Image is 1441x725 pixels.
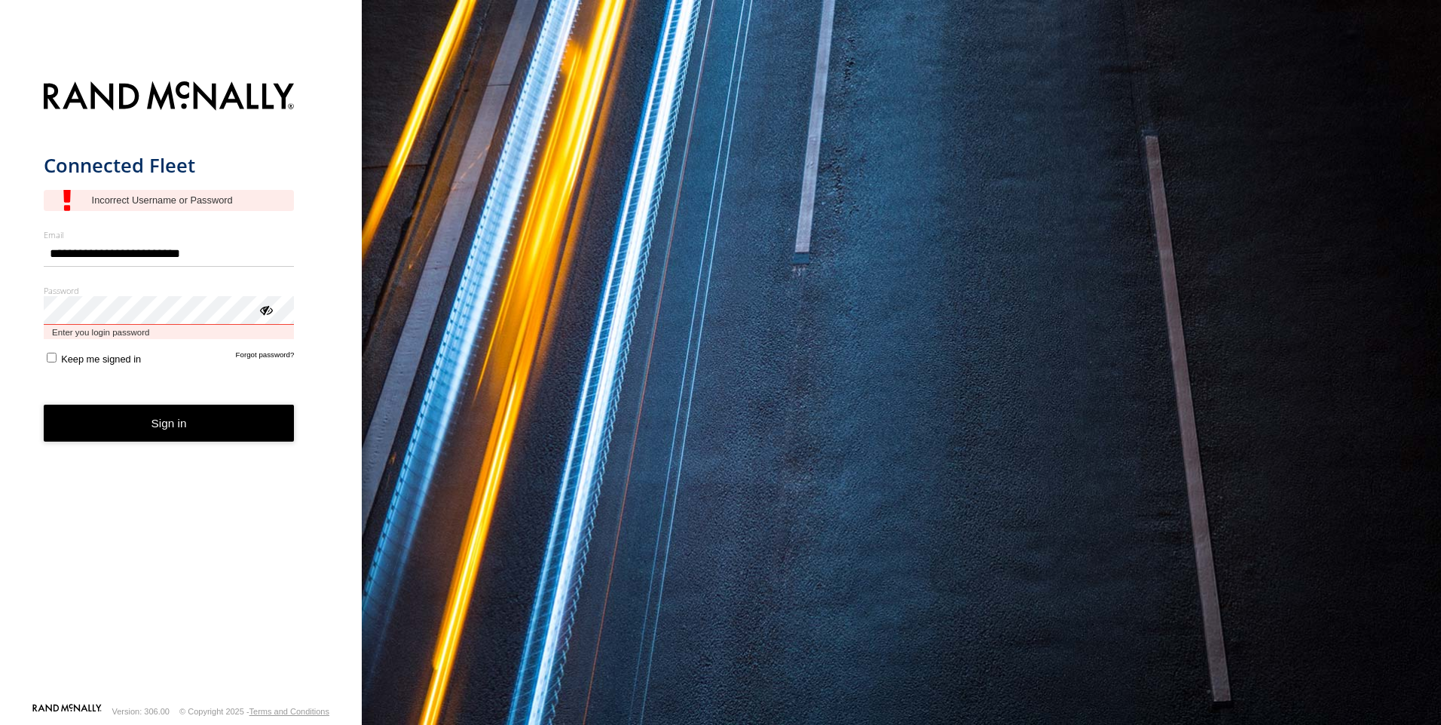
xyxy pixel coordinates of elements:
label: Email [44,229,295,240]
form: main [44,72,319,702]
a: Forgot password? [236,350,295,365]
h1: Connected Fleet [44,153,295,178]
img: Rand McNally [44,78,295,117]
label: Password [44,285,295,296]
div: © Copyright 2025 - [179,707,329,716]
a: Visit our Website [32,704,102,719]
button: Sign in [44,405,295,442]
span: Keep me signed in [61,353,141,365]
div: ViewPassword [258,301,273,317]
input: Keep me signed in [47,353,57,362]
a: Terms and Conditions [249,707,329,716]
span: Enter you login password [44,325,295,339]
div: Version: 306.00 [112,707,170,716]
